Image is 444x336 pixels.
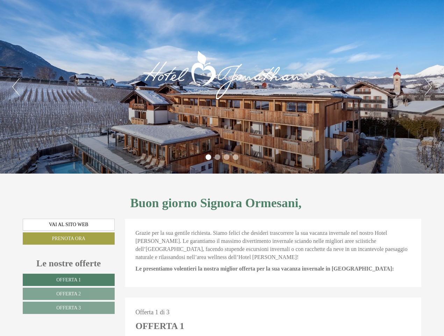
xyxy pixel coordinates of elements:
[23,219,115,231] a: Vai al sito web
[136,229,411,261] p: Grazie per la sua gentile richiesta. Siamo felici che desideri trascorrere la sua vacanza inverna...
[56,277,81,282] span: Offerta 1
[12,78,20,96] button: Previous
[136,266,394,272] strong: Le presentiamo volentieri la nostra miglior offerta per la sua vacanza invernale in [GEOGRAPHIC_D...
[136,320,184,332] div: Offerta 1
[136,309,170,316] span: Offerta 1 di 3
[23,232,115,245] a: Prenota ora
[424,78,432,96] button: Next
[56,305,81,310] span: Offerta 3
[130,196,302,210] h1: Buon giorno Signora Ormesani,
[56,291,81,296] span: Offerta 2
[23,257,115,270] div: Le nostre offerte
